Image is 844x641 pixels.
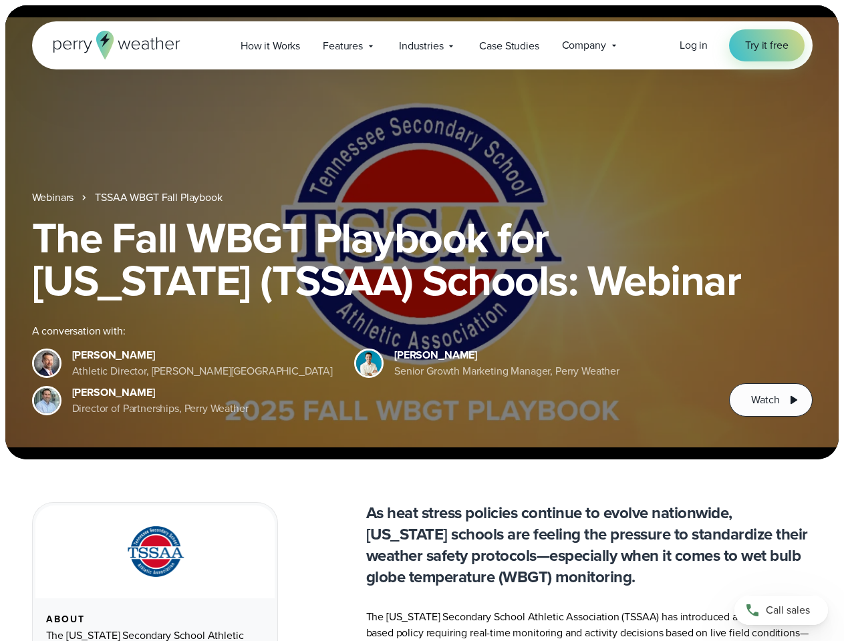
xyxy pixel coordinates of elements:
[32,190,813,206] nav: Breadcrumb
[479,38,539,54] span: Case Studies
[729,383,812,417] button: Watch
[229,32,311,59] a: How it Works
[399,38,443,54] span: Industries
[110,521,200,582] img: TSSAA-Tennessee-Secondary-School-Athletic-Association.svg
[72,385,249,401] div: [PERSON_NAME]
[34,351,59,376] img: Brian Wyatt
[394,347,619,363] div: [PERSON_NAME]
[32,216,813,302] h1: The Fall WBGT Playbook for [US_STATE] (TSSAA) Schools: Webinar
[46,614,264,625] div: About
[745,37,788,53] span: Try it free
[72,347,333,363] div: [PERSON_NAME]
[356,351,382,376] img: Spencer Patton, Perry Weather
[34,388,59,413] img: Jeff Wood
[729,29,804,61] a: Try it free
[323,38,363,54] span: Features
[751,392,779,408] span: Watch
[766,602,810,618] span: Call sales
[366,502,813,588] p: As heat stress policies continue to evolve nationwide, [US_STATE] schools are feeling the pressur...
[394,363,619,379] div: Senior Growth Marketing Manager, Perry Weather
[468,32,550,59] a: Case Studies
[562,37,606,53] span: Company
[72,363,333,379] div: Athletic Director, [PERSON_NAME][GEOGRAPHIC_DATA]
[680,37,708,53] a: Log in
[72,401,249,417] div: Director of Partnerships, Perry Weather
[241,38,300,54] span: How it Works
[32,323,708,339] div: A conversation with:
[734,596,828,625] a: Call sales
[32,190,74,206] a: Webinars
[95,190,222,206] a: TSSAA WBGT Fall Playbook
